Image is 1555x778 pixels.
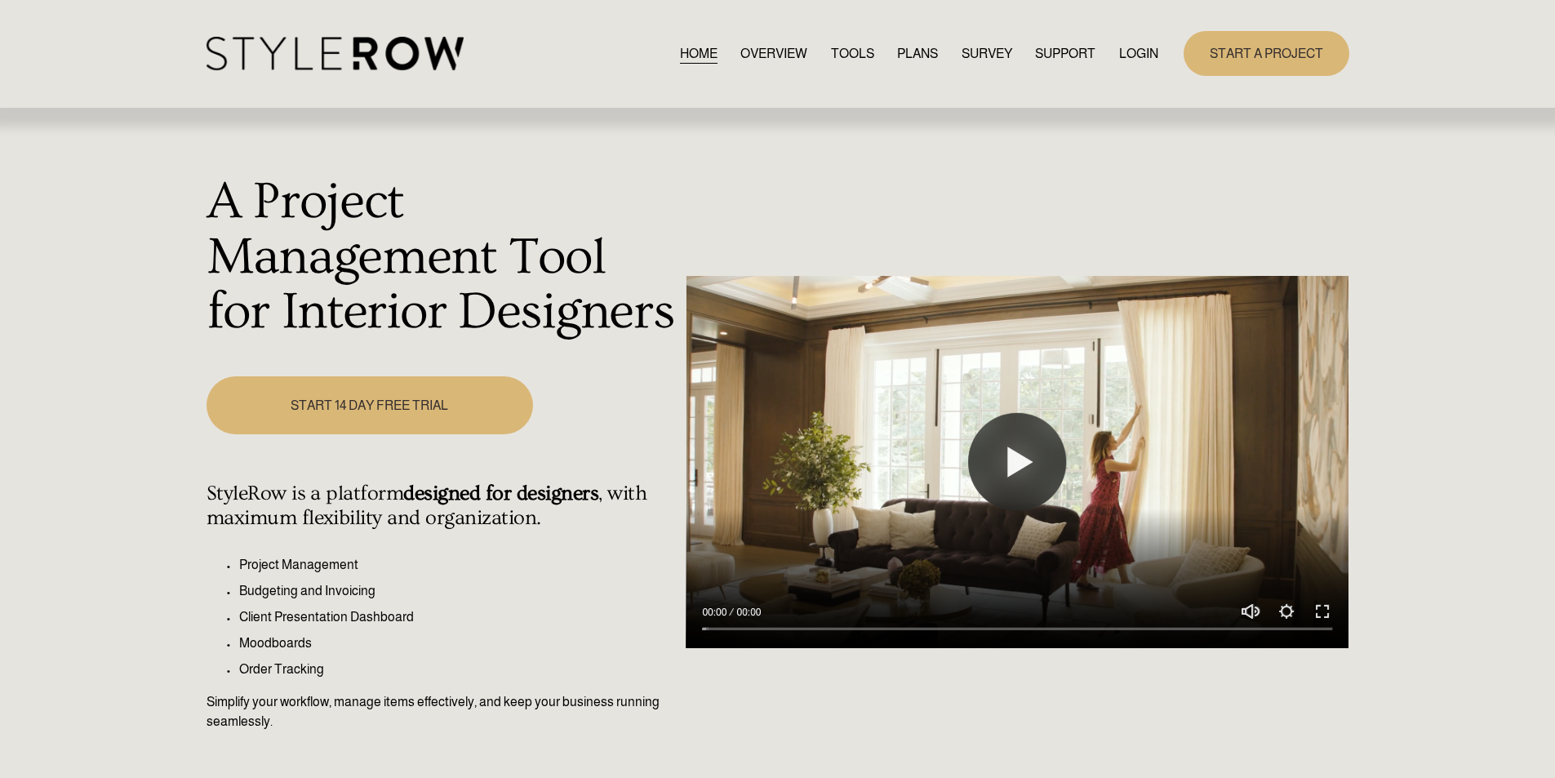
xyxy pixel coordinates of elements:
a: START A PROJECT [1184,31,1349,76]
a: folder dropdown [1035,42,1095,64]
a: PLANS [897,42,938,64]
p: Simplify your workflow, manage items effectively, and keep your business running seamlessly. [207,692,678,731]
p: Client Presentation Dashboard [239,607,678,627]
a: TOOLS [831,42,874,64]
strong: designed for designers [403,482,598,505]
h1: A Project Management Tool for Interior Designers [207,175,678,340]
input: Seek [702,624,1332,635]
p: Moodboards [239,634,678,653]
img: StyleRow [207,37,464,70]
span: SUPPORT [1035,44,1095,64]
p: Project Management [239,555,678,575]
a: START 14 DAY FREE TRIAL [207,376,533,434]
a: HOME [680,42,718,64]
div: Duration [731,604,765,620]
p: Order Tracking [239,660,678,679]
div: Current time [702,604,731,620]
a: SURVEY [962,42,1012,64]
button: Play [968,413,1066,511]
a: OVERVIEW [740,42,807,64]
a: LOGIN [1119,42,1158,64]
h4: StyleRow is a platform , with maximum flexibility and organization. [207,482,678,531]
p: Budgeting and Invoicing [239,581,678,601]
